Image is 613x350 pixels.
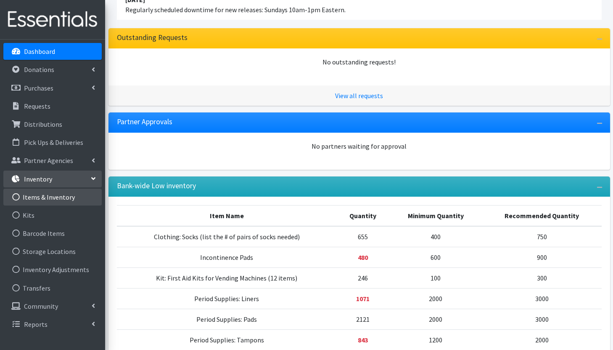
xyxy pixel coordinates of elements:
a: Dashboard [3,43,102,60]
a: Kits [3,207,102,224]
a: Requests [3,98,102,115]
strong: Below minimum quantity [358,336,368,344]
td: 400 [389,226,482,247]
a: Storage Locations [3,243,102,260]
td: 246 [337,268,389,289]
th: Recommended Quantity [482,206,602,227]
p: Donations [24,65,54,74]
a: Pick Ups & Deliveries [3,134,102,151]
a: Community [3,298,102,315]
th: Quantity [337,206,389,227]
p: Pick Ups & Deliveries [24,138,83,147]
a: Inventory Adjustments [3,261,102,278]
div: No partners waiting for approval [117,141,602,151]
td: 3000 [482,309,602,330]
div: No outstanding requests! [117,57,602,67]
p: Dashboard [24,47,55,56]
td: 2121 [337,309,389,330]
td: Kit: First Aid Kits for Vending Machines (12 items) [117,268,337,289]
h3: Bank-wide Low inventory [117,182,196,190]
td: 655 [337,226,389,247]
th: Item Name [117,206,337,227]
p: Reports [24,320,48,329]
p: Partner Agencies [24,156,73,165]
a: Distributions [3,116,102,133]
p: Inventory [24,175,52,183]
td: 2000 [389,289,482,309]
p: Requests [24,102,50,110]
td: 300 [482,268,602,289]
th: Minimum Quantity [389,206,482,227]
td: Clothing: Socks (list the # of pairs of socks needed) [117,226,337,247]
img: HumanEssentials [3,5,102,34]
h3: Outstanding Requests [117,33,188,42]
td: Period Supplies: Liners [117,289,337,309]
a: Barcode Items [3,225,102,242]
td: 750 [482,226,602,247]
a: Partner Agencies [3,152,102,169]
a: Transfers [3,280,102,297]
strong: Below minimum quantity [358,253,368,262]
td: 600 [389,247,482,268]
strong: Below minimum quantity [356,294,370,303]
td: 2000 [389,309,482,330]
td: Incontinence Pads [117,247,337,268]
h3: Partner Approvals [117,118,172,126]
a: View all requests [335,91,383,100]
p: Distributions [24,120,62,128]
a: Donations [3,61,102,78]
a: Reports [3,316,102,333]
a: Items & Inventory [3,189,102,206]
td: 900 [482,247,602,268]
a: Inventory [3,171,102,187]
td: 3000 [482,289,602,309]
p: Purchases [24,84,53,92]
td: 100 [389,268,482,289]
p: Community [24,302,58,310]
td: Period Supplies: Pads [117,309,337,330]
a: Purchases [3,80,102,96]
